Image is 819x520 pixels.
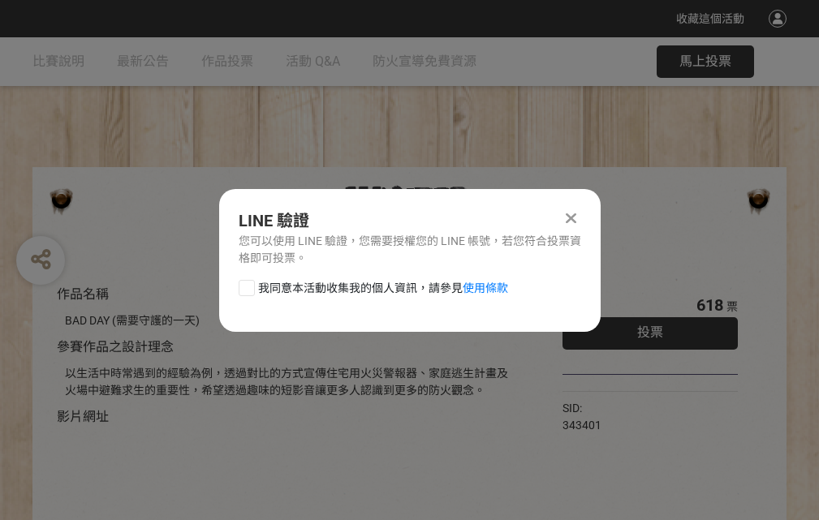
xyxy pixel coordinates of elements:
div: 以生活中時常遇到的經驗為例，透過對比的方式宣傳住宅用火災警報器、家庭逃生計畫及火場中避難求生的重要性，希望透過趣味的短影音讓更多人認識到更多的防火觀念。 [65,365,514,399]
a: 活動 Q&A [286,37,340,86]
span: 馬上投票 [679,54,731,69]
span: 活動 Q&A [286,54,340,69]
span: 作品投票 [201,54,253,69]
span: 作品名稱 [57,286,109,302]
span: 票 [726,300,738,313]
a: 防火宣導免費資源 [373,37,476,86]
span: 我同意本活動收集我的個人資訊，請參見 [258,280,508,297]
div: BAD DAY (需要守護的一天) [65,312,514,329]
div: LINE 驗證 [239,208,581,233]
a: 比賽說明 [32,37,84,86]
span: 參賽作品之設計理念 [57,339,174,355]
a: 作品投票 [201,37,253,86]
iframe: Facebook Share [606,400,687,416]
a: 最新公告 [117,37,169,86]
span: SID: 343401 [563,402,601,432]
span: 收藏這個活動 [676,12,744,25]
span: 防火宣導免費資源 [373,54,476,69]
div: 您可以使用 LINE 驗證，您需要授權您的 LINE 帳號，若您符合投票資格即可投票。 [239,233,581,267]
span: 比賽說明 [32,54,84,69]
span: 影片網址 [57,409,109,424]
span: 投票 [637,324,663,340]
span: 618 [696,295,723,315]
span: 最新公告 [117,54,169,69]
a: 使用條款 [463,281,508,294]
button: 馬上投票 [657,45,754,78]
